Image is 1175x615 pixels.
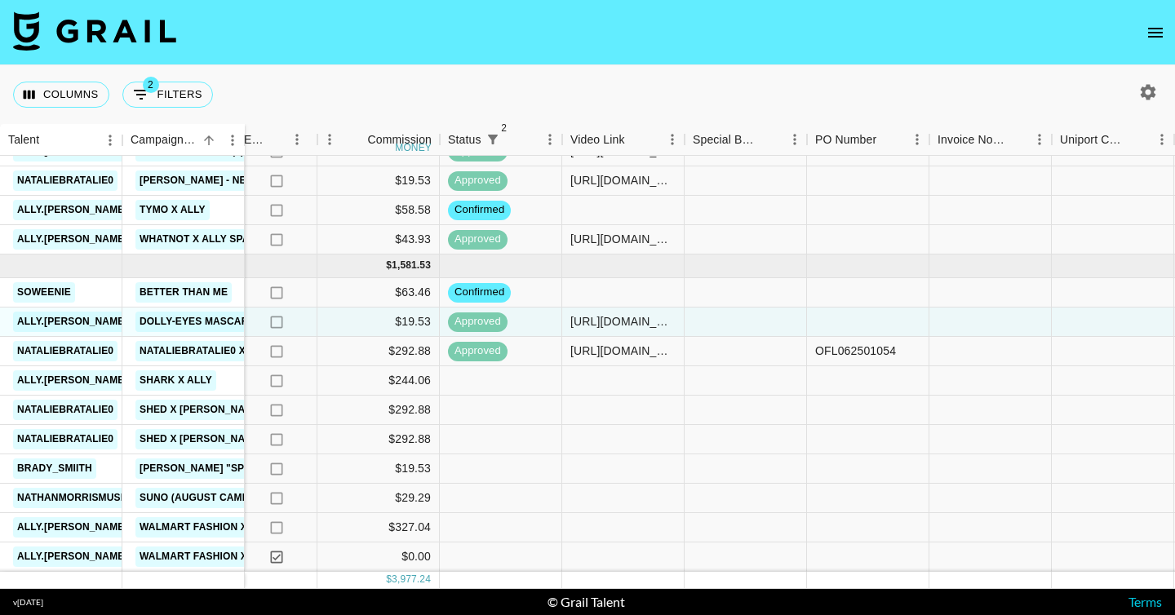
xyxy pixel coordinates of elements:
div: Expenses: Remove Commission? [244,124,267,156]
span: approved [448,232,508,247]
div: 1,581.53 [392,259,431,272]
div: Uniport Contact Email [1060,124,1127,156]
div: $63.46 [317,278,440,307]
div: $43.93 [317,225,440,254]
a: Shed x [PERSON_NAME] October [135,400,320,420]
div: v [DATE] [13,597,43,608]
button: Sort [39,129,62,152]
button: Sort [344,128,367,151]
a: nataliebratalie0 [13,429,117,449]
div: Special Booking Type [685,124,807,156]
span: approved [448,314,508,330]
a: nataliebratalie0 [13,341,117,361]
div: Campaign (Type) [122,124,245,156]
span: 2 [143,77,159,93]
div: $ [386,573,392,586]
a: Dolly-Eyes Mascara [135,312,259,332]
a: ally.[PERSON_NAME] [13,546,132,567]
button: Menu [220,128,245,153]
a: soweenie [13,282,75,303]
div: $0.00 [317,542,440,572]
div: Video Link [570,124,625,156]
a: brady_smiith [13,458,96,479]
div: Talent [8,124,39,156]
a: Shark x Ally [135,370,216,391]
button: Menu [285,127,309,152]
div: PO Number [807,124,929,156]
div: Uniport Contact Email [1052,124,1174,156]
button: Sort [197,129,220,152]
div: 2 active filters [481,128,504,151]
div: Status [440,124,562,156]
div: Status [448,124,481,156]
a: Whatnot x Ally sparks code [135,229,306,250]
span: approved [448,173,508,188]
a: [PERSON_NAME] "Spend it" Sped Up [135,458,333,479]
div: $29.29 [317,484,440,513]
a: ally.[PERSON_NAME] [13,229,132,250]
a: ally.[PERSON_NAME] [13,370,132,391]
button: Menu [98,128,122,153]
div: https://www.tiktok.com/@ally.enlow/video/7527461489272261943?is_from_webapp=1&sender_device=pc&we... [570,231,676,247]
a: ally.[PERSON_NAME] [13,200,132,220]
span: confirmed [448,202,511,218]
img: Grail Talent [13,11,176,51]
a: nathanmorrismusic [13,488,135,508]
span: approved [448,343,508,359]
button: Menu [317,127,342,152]
button: Menu [1150,127,1174,152]
button: Menu [660,127,685,152]
div: https://www.tiktok.com/@nataliebratalie0/video/7525949454503972127?is_from_webapp=1&sender_device... [570,172,676,188]
a: Better Than Me [135,282,232,303]
a: TYMO x Ally [135,200,210,220]
div: © Grail Talent [548,594,625,610]
div: Video Link [562,124,685,156]
a: nataliebratalie0 [13,170,117,191]
a: ally.[PERSON_NAME] [13,312,132,332]
div: OFL062501054 [815,343,896,359]
a: Terms [1128,594,1162,609]
div: money [395,143,432,153]
div: $244.06 [317,366,440,396]
button: Sort [625,128,648,151]
button: Sort [876,128,899,151]
button: Sort [1127,128,1150,151]
button: Show filters [481,128,504,151]
a: Suno (August Campaign) [135,488,281,508]
button: open drawer [1139,16,1172,49]
div: $292.88 [317,337,440,366]
div: $ [386,259,392,272]
div: $19.53 [317,166,440,196]
div: 3,977.24 [392,573,431,586]
a: ally.[PERSON_NAME] [13,517,132,538]
button: Menu [1027,127,1052,152]
a: Walmart Fashion x Ally [135,517,279,538]
div: $58.58 [317,196,440,225]
button: Sort [1004,128,1027,151]
div: $19.53 [317,307,440,337]
button: Show filters [122,82,213,108]
span: 2 [496,120,512,136]
button: Menu [905,127,929,152]
div: $327.04 [317,513,440,542]
a: Walmart Fashion x Ally Expenses [135,546,335,567]
button: Sort [504,128,527,151]
span: confirmed [448,285,511,300]
a: Nataliebratalie0 X L'Oréal Paris: Faux Brow [135,341,396,361]
div: PO Number [815,124,876,156]
div: Invoice Notes [929,124,1052,156]
div: $19.53 [317,454,440,484]
div: Commission [367,124,432,156]
a: [PERSON_NAME] - Need You More [135,170,321,191]
div: https://www.tiktok.com/@ally.enlow/video/7540103656092224823?is_from_webapp=1&sender_device=pc&we... [570,313,676,330]
div: Expenses: Remove Commission? [236,124,317,156]
div: Campaign (Type) [131,124,197,156]
div: Invoice Notes [938,124,1004,156]
div: $292.88 [317,396,440,425]
a: Shed x [PERSON_NAME] September [135,429,332,449]
button: Sort [267,128,290,151]
button: Menu [538,127,562,152]
button: Select columns [13,82,109,108]
div: https://www.tiktok.com/@nataliebratalie0/video/7536279010318372127?is_from_webapp=1&sender_device... [570,343,676,359]
button: Menu [783,127,807,152]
